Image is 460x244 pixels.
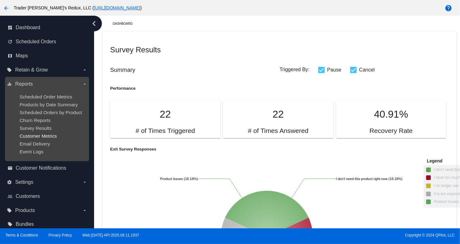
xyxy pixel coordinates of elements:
mat-icon: help [445,4,452,12]
mat-icon: arrow_back [3,4,10,12]
i: email [8,166,13,171]
span: Copyright © 2024 QPilot, LLC [235,233,455,237]
h2: Recovery Rate [369,127,413,135]
span: Triggered By: [280,67,309,72]
a: local_offer Bundles [8,219,87,229]
h5: Performance [110,86,279,91]
span: Customers [16,194,40,199]
h3: Summary [110,66,279,73]
i: arrow_drop_down [82,180,87,185]
i: chevron_left [89,19,99,29]
p: 22 [118,109,213,120]
a: Web:[DATE] API:2025.08.11.1937 [82,233,139,237]
a: Privacy Policy [49,233,72,237]
i: local_offer [8,222,13,227]
a: update Scheduled Orders [8,37,87,47]
i: update [8,39,13,44]
span: Trader [PERSON_NAME]'s Redux, LLC ( ) [14,5,142,10]
span: Reports [15,81,33,87]
h5: Exit Survey Responses [110,147,279,151]
span: Retain & Grow [15,67,48,73]
text: Product Issues (18.18%) [160,177,198,181]
span: Pause [327,66,341,74]
a: people_outline Customers [8,191,87,201]
a: Terms & Conditions [5,233,38,237]
h2: # of Times Triggered [135,127,195,135]
span: Bundles [16,221,34,227]
text: I don't need this product right now (18.18%) [336,177,402,181]
span: Cancel [359,66,375,74]
a: map Maps [8,51,87,61]
a: Churn Reports [19,118,50,123]
a: dashboard Dashboard [8,23,87,33]
a: Event Logs [19,149,43,154]
i: arrow_drop_down [82,208,87,213]
span: Products [15,208,35,213]
a: Survey Results [19,125,51,131]
i: arrow_drop_down [82,67,87,72]
a: Products by Date Summary [19,102,78,107]
i: map [8,53,13,58]
p: 40.91% [344,109,439,120]
a: email Customer Notifications [8,163,87,173]
i: settings [7,180,12,185]
span: Scheduled Orders [16,39,56,45]
a: Dashboard [113,19,138,29]
a: Scheduled Orders by Product [19,110,82,115]
a: Email Delivery [19,141,50,146]
span: Settings [15,179,33,185]
h2: Survey Results [110,45,279,54]
a: Scheduled Order Metrics [19,94,72,99]
i: people_outline [8,194,13,199]
a: [URL][DOMAIN_NAME] [94,5,140,10]
span: Maps [16,53,28,59]
span: Dashboard [16,25,40,30]
span: Legend [427,158,442,163]
span: Customer Notifications [16,165,66,171]
i: local_offer [7,67,12,72]
i: local_offer [7,208,12,213]
i: arrow_drop_down [82,82,87,87]
i: equalizer [7,82,12,87]
i: dashboard [8,25,13,30]
a: Customer Metrics [19,133,57,139]
p: 22 [230,109,325,120]
h2: # of Times Answered [248,127,309,135]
